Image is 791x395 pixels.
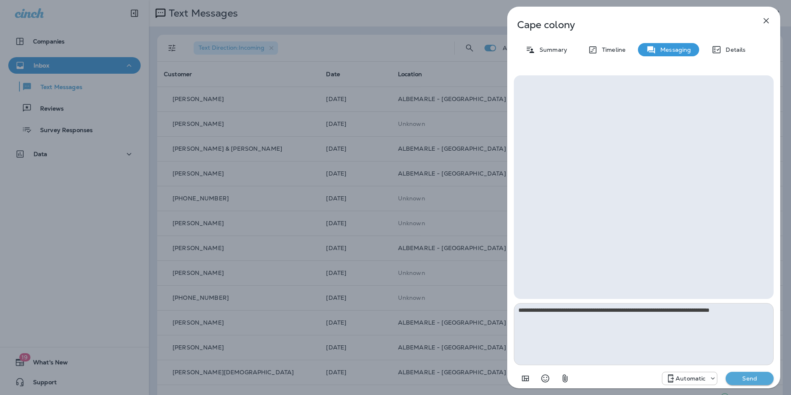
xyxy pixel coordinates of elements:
p: Cape colony [517,19,743,31]
button: Send [726,372,774,385]
p: Send [732,375,767,382]
p: Automatic [676,375,705,382]
button: Select an emoji [537,370,554,387]
p: Details [721,46,745,53]
p: Timeline [598,46,626,53]
p: Summary [535,46,567,53]
p: Messaging [656,46,691,53]
button: Add in a premade template [517,370,534,387]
